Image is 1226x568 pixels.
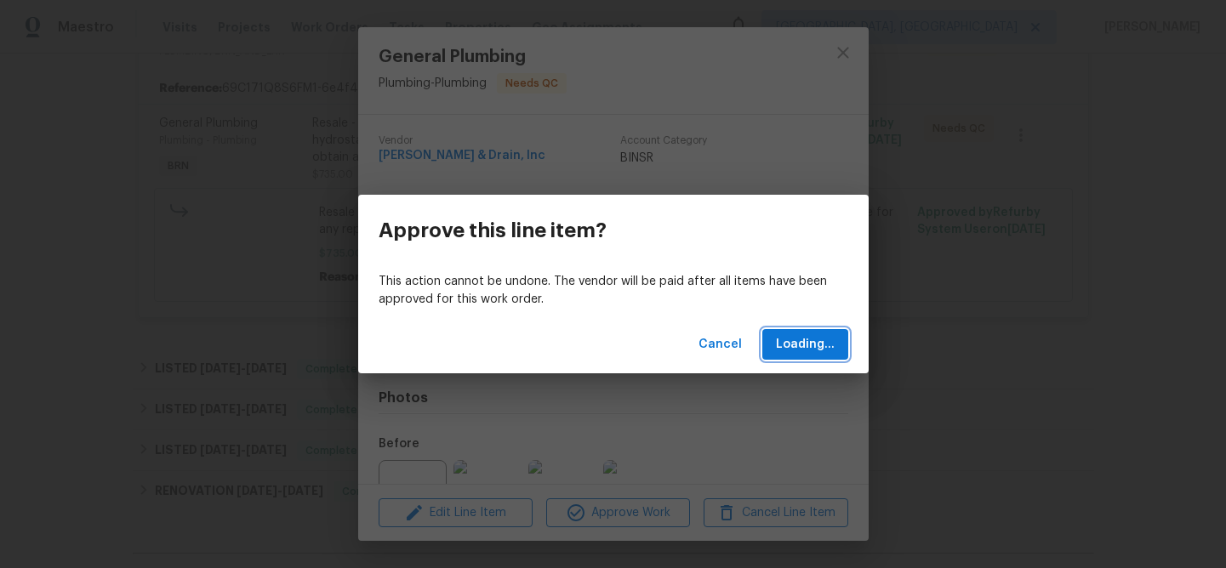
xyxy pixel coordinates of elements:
[379,273,848,309] p: This action cannot be undone. The vendor will be paid after all items have been approved for this...
[692,329,749,361] button: Cancel
[379,219,607,242] h3: Approve this line item?
[699,334,742,355] span: Cancel
[762,329,848,361] button: Loading...
[776,334,835,355] span: Loading...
